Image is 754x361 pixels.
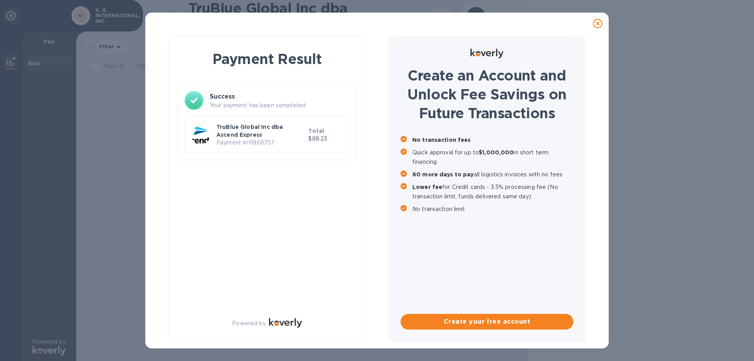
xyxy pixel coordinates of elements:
[412,204,573,214] p: No transaction limit
[269,318,302,328] img: Logo
[210,101,350,110] p: Your payment has been completed.
[216,123,305,139] p: TruBlue Global Inc dba Ascend Express
[412,184,442,190] b: Lower fee
[412,148,573,167] p: Quick approval for up to in short term financing
[407,317,567,326] span: Create your free account
[401,66,573,123] h1: Create an Account and Unlock Fee Savings on Future Transactions
[479,149,514,156] b: $1,000,000
[232,319,265,328] p: Powered by
[401,314,573,330] button: Create your free account
[470,49,503,58] img: Logo
[181,49,353,69] h1: Payment Result
[412,137,471,143] b: No transaction fees
[412,170,573,179] p: all logistics invoices with no fees
[412,171,474,178] b: 60 more days to pay
[308,128,324,134] b: Total
[308,135,343,143] p: $88.23
[216,139,305,147] p: Payment № 11968757
[210,92,350,101] h3: Success
[412,182,573,201] p: for Credit cards - 3.5% processing fee (No transaction limit, funds delivered same day)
